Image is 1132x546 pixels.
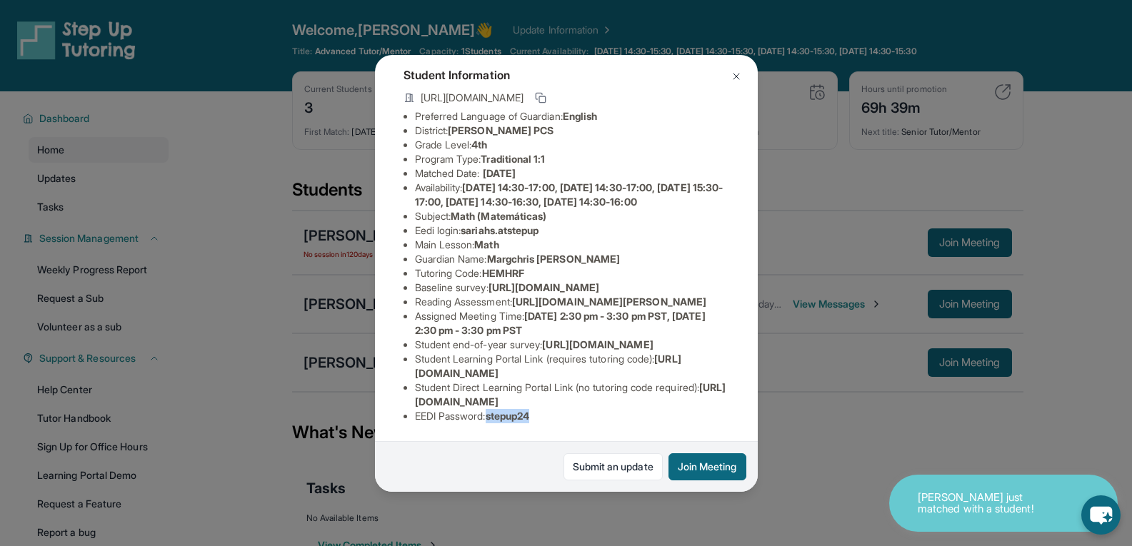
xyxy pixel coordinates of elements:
li: Subject : [415,209,729,223]
span: sariahs.atstepup [461,224,539,236]
li: Student Direct Learning Portal Link (no tutoring code required) : [415,380,729,409]
span: Math (Matemáticas) [451,210,546,222]
span: stepup24 [486,410,530,422]
span: English [563,110,598,122]
span: Traditional 1:1 [481,153,545,165]
li: Grade Level: [415,138,729,152]
li: EEDI Password : [415,409,729,423]
li: Matched Date: [415,166,729,181]
span: 4th [471,138,487,151]
li: Preferred Language of Guardian: [415,109,729,123]
li: Guardian Name : [415,252,729,266]
li: District: [415,123,729,138]
li: Baseline survey : [415,280,729,295]
span: [DATE] 2:30 pm - 3:30 pm PST, [DATE] 2:30 pm - 3:30 pm PST [415,310,706,336]
a: Submit an update [564,453,663,480]
span: [URL][DOMAIN_NAME][PERSON_NAME] [512,295,706,308]
button: Copy link [532,89,549,106]
p: [PERSON_NAME] just matched with a student! [918,492,1061,515]
li: Eedi login : [415,223,729,238]
span: [DATE] 14:30-17:00, [DATE] 14:30-17:00, [DATE] 15:30-17:00, [DATE] 14:30-16:30, [DATE] 14:30-16:00 [415,181,723,208]
button: Join Meeting [668,453,746,480]
span: [DATE] [483,167,516,179]
li: Main Lesson : [415,238,729,252]
span: [URL][DOMAIN_NAME] [489,281,599,293]
li: Reading Assessment : [415,295,729,309]
li: Tutoring Code : [415,266,729,280]
span: [URL][DOMAIN_NAME] [421,91,524,105]
button: chat-button [1081,495,1121,535]
span: [URL][DOMAIN_NAME] [542,338,653,350]
span: HEMHRF [482,267,524,279]
li: Availability: [415,181,729,209]
img: Close Icon [731,71,742,82]
li: Student Learning Portal Link (requires tutoring code) : [415,352,729,380]
li: Student end-of-year survey : [415,338,729,352]
li: Program Type: [415,152,729,166]
span: Math [474,238,499,251]
li: Assigned Meeting Time : [415,309,729,338]
span: Margchris [PERSON_NAME] [487,253,621,265]
h4: Student Information [404,66,729,84]
span: [PERSON_NAME] PCS [448,124,554,136]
